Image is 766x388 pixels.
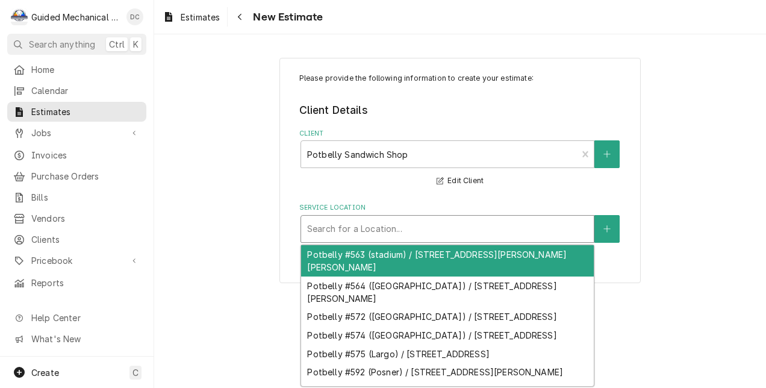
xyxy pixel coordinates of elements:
a: Go to Help Center [7,308,146,328]
label: Service Location [299,203,621,213]
span: K [133,38,139,51]
button: Navigate back [230,7,249,27]
div: Service Location [299,203,621,242]
span: Help Center [31,311,139,324]
svg: Create New Client [603,150,611,158]
span: New Estimate [249,9,323,25]
div: Potbelly #592 (Posner) / [STREET_ADDRESS][PERSON_NAME] [301,363,594,381]
span: Pricebook [31,254,122,267]
div: Daniel Cornell's Avatar [126,8,143,25]
span: Clients [31,233,140,246]
div: Guided Mechanical Services, LLC [31,11,120,23]
span: C [132,366,139,379]
label: Client [299,129,621,139]
div: Estimate Create/Update Form [299,73,621,243]
div: Potbelly #572 ([GEOGRAPHIC_DATA]) / [STREET_ADDRESS] [301,308,594,327]
a: Go to Pricebook [7,251,146,271]
span: Invoices [31,149,140,161]
button: Search anythingCtrlK [7,34,146,55]
svg: Create New Location [603,225,611,233]
div: Potbelly #574 ([GEOGRAPHIC_DATA]) / [STREET_ADDRESS] [301,326,594,345]
span: Home [31,63,140,76]
a: Vendors [7,208,146,228]
button: Create New Location [594,215,620,243]
div: Potbelly #575 (Largo) / [STREET_ADDRESS] [301,345,594,363]
span: Bills [31,191,140,204]
a: Go to What's New [7,329,146,349]
div: Potbelly #564 ([GEOGRAPHIC_DATA]) / [STREET_ADDRESS][PERSON_NAME] [301,277,594,308]
span: Search anything [29,38,95,51]
div: Client [299,129,621,189]
a: Invoices [7,145,146,165]
span: Calendar [31,84,140,97]
span: Reports [31,277,140,289]
a: Purchase Orders [7,166,146,186]
button: Create New Client [594,140,620,168]
div: Potbelly #563 (stadium) / [STREET_ADDRESS][PERSON_NAME][PERSON_NAME] [301,245,594,277]
button: Edit Client [435,174,485,189]
span: Purchase Orders [31,170,140,183]
span: Ctrl [109,38,125,51]
span: What's New [31,333,139,345]
span: Estimates [31,105,140,118]
a: Home [7,60,146,80]
span: Create [31,368,59,378]
span: Estimates [181,11,220,23]
a: Estimates [7,102,146,122]
div: Guided Mechanical Services, LLC's Avatar [11,8,28,25]
legend: Client Details [299,102,621,118]
div: G [11,8,28,25]
a: Reports [7,273,146,293]
div: Estimate Create/Update [279,58,641,284]
a: Clients [7,230,146,249]
a: Estimates [158,7,225,27]
a: Go to Jobs [7,123,146,143]
p: Please provide the following information to create your estimate: [299,73,621,84]
a: Bills [7,187,146,207]
a: Calendar [7,81,146,101]
span: Jobs [31,127,122,139]
span: Vendors [31,212,140,225]
div: DC [126,8,143,25]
